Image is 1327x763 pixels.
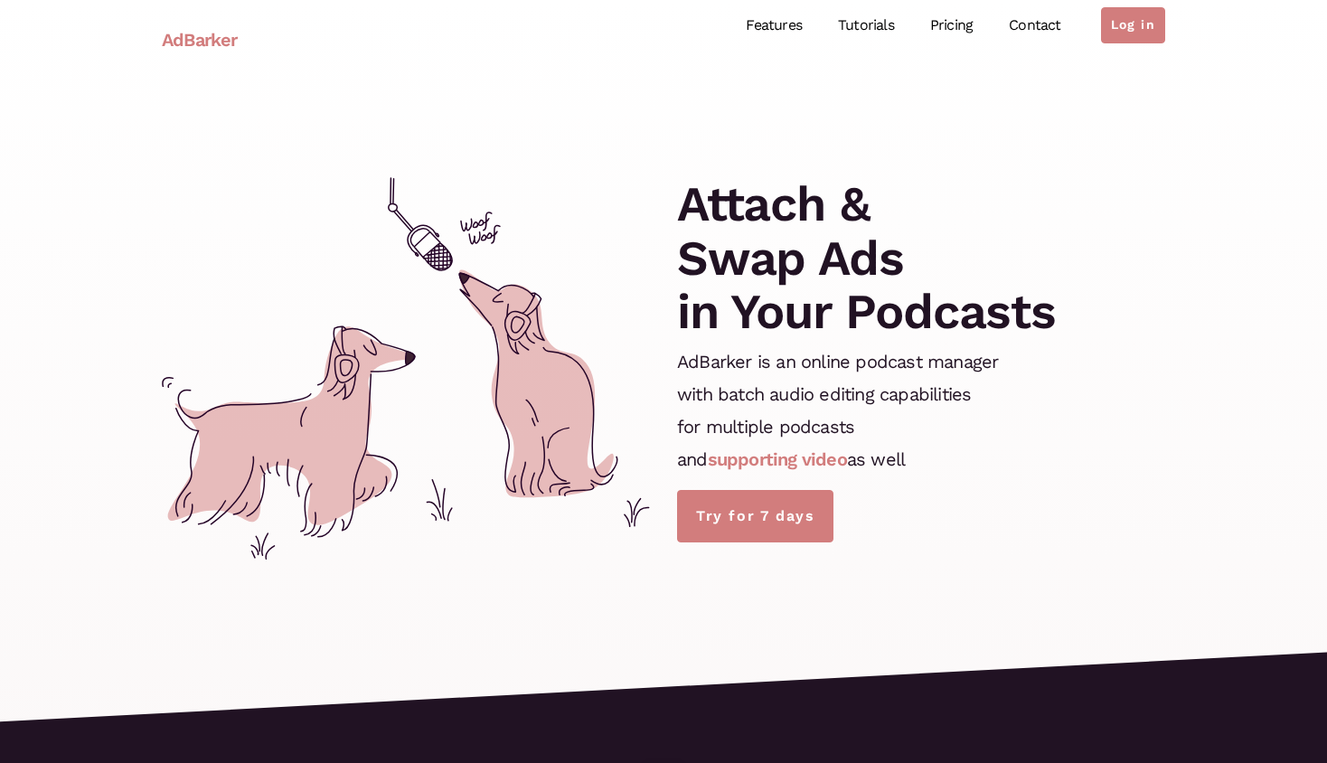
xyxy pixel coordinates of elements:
[162,177,650,560] img: cover.svg
[677,490,833,542] a: Try for 7 days
[1101,7,1165,43] a: Log in
[677,177,1056,338] h1: Attach & Swap Ads in Your Podcasts
[162,19,238,61] a: AdBarker
[677,345,998,476] p: AdBarker is an online podcast manager with batch audio editing capabilities for multiple podcasts...
[708,448,847,470] a: supporting video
